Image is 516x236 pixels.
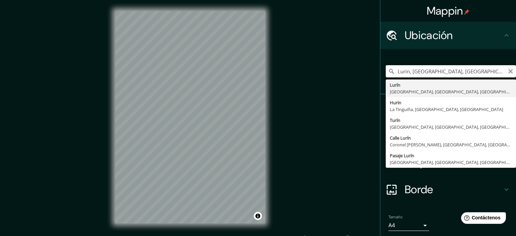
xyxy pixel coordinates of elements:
div: A4 [388,220,429,231]
font: Borde [405,182,433,197]
font: La Tinguiña, [GEOGRAPHIC_DATA], [GEOGRAPHIC_DATA] [390,106,503,112]
canvas: Mapa [115,11,265,223]
div: Disposición [380,149,516,176]
div: Patas [380,94,516,122]
font: Calle Lurín [390,135,411,141]
font: Hurin [390,99,401,106]
font: Lurín [390,82,400,88]
font: Pasaje Lurín [390,152,414,159]
div: Estilo [380,122,516,149]
font: Tamaño [388,214,402,220]
font: A4 [388,222,395,229]
font: Turín [390,117,400,123]
button: Activar o desactivar atribución [254,212,262,220]
div: Ubicación [380,22,516,49]
input: Elige tu ciudad o zona [386,65,516,77]
div: Borde [380,176,516,203]
iframe: Lanzador de widgets de ayuda [456,210,509,229]
font: Ubicación [405,28,453,42]
font: Mappin [427,4,463,18]
button: Claro [508,68,513,74]
img: pin-icon.png [464,9,470,15]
